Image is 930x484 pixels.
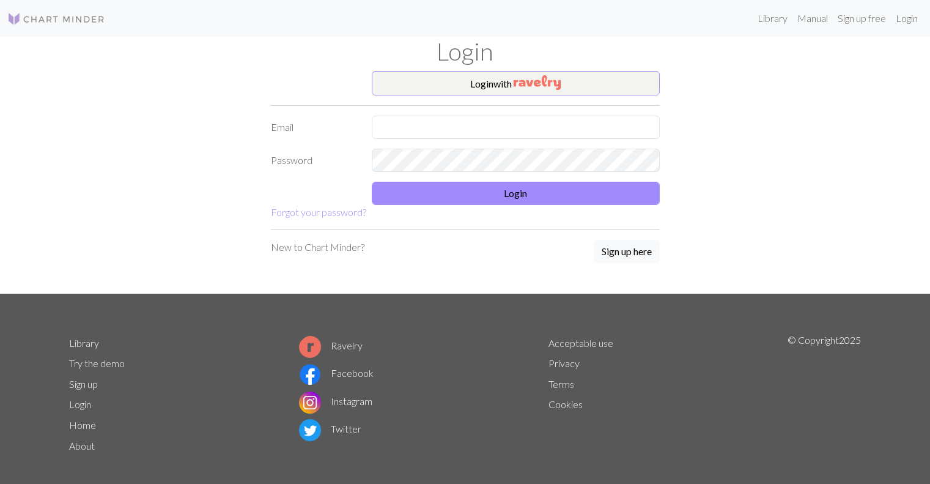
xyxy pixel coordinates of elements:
a: About [69,440,95,452]
a: Sign up here [594,240,660,264]
a: Login [69,398,91,410]
a: Cookies [548,398,583,410]
a: Home [69,419,96,431]
a: Facebook [299,367,374,379]
button: Login [372,182,660,205]
a: Ravelry [299,340,363,351]
img: Ravelry [514,75,561,90]
img: Instagram logo [299,392,321,414]
a: Library [753,6,792,31]
a: Privacy [548,357,580,369]
a: Manual [792,6,833,31]
a: Login [891,6,923,31]
a: Try the demo [69,357,125,369]
p: New to Chart Minder? [271,240,364,255]
button: Sign up here [594,240,660,263]
img: Twitter logo [299,419,321,441]
label: Password [264,149,364,172]
a: Terms [548,378,574,390]
label: Email [264,116,364,139]
a: Twitter [299,423,361,434]
p: © Copyright 2025 [788,333,861,456]
img: Ravelry logo [299,336,321,358]
img: Facebook logo [299,363,321,385]
img: Logo [7,12,105,26]
a: Instagram [299,395,372,407]
a: Acceptable use [548,337,613,349]
a: Forgot your password? [271,206,366,218]
a: Sign up [69,378,98,390]
h1: Login [62,37,869,66]
a: Library [69,337,99,349]
button: Loginwith [372,71,660,95]
a: Sign up free [833,6,891,31]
